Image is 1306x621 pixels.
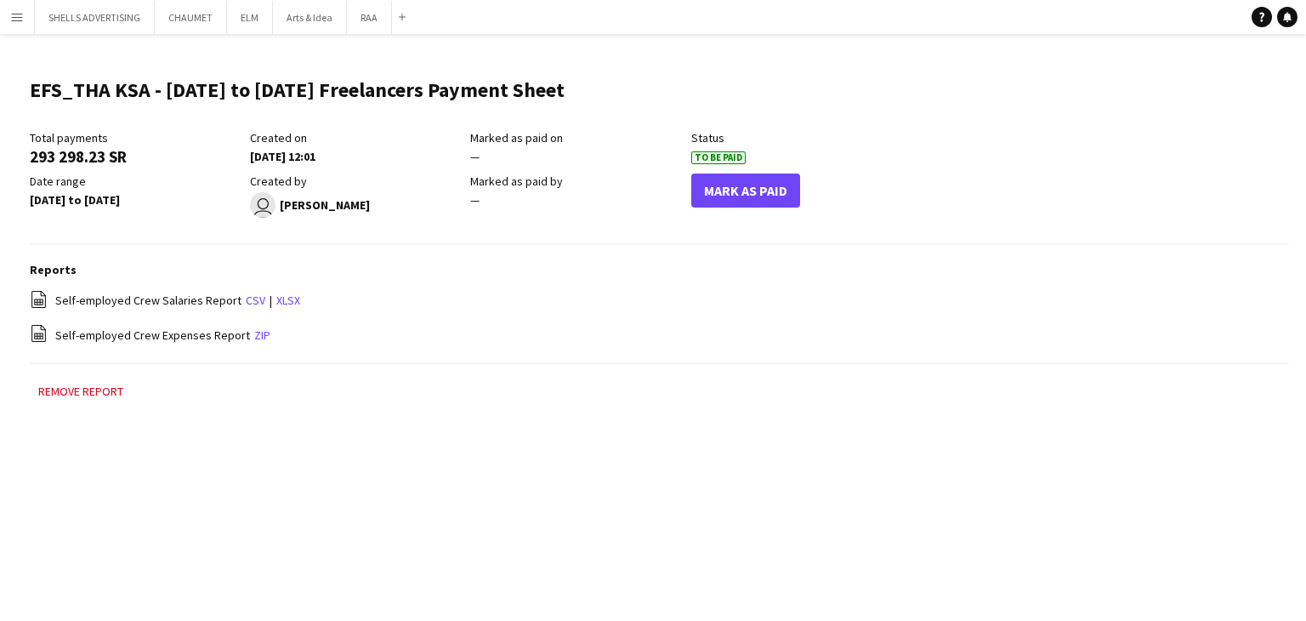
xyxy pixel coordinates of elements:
[35,1,155,34] button: SHELLS ADVERTISING
[254,328,270,343] a: zip
[470,130,682,145] div: Marked as paid on
[30,262,1289,277] h3: Reports
[470,192,480,208] span: —
[470,149,480,164] span: —
[691,174,800,208] button: Mark As Paid
[155,1,227,34] button: CHAUMET
[55,328,250,343] span: Self-employed Crew Expenses Report
[30,174,241,189] div: Date range
[246,293,265,308] a: csv
[30,290,1289,311] div: |
[273,1,347,34] button: Arts & Idea
[30,381,132,402] button: Remove report
[250,174,462,189] div: Created by
[227,1,273,34] button: ELM
[30,130,241,145] div: Total payments
[30,149,241,164] div: 293 298.23 SR
[691,151,746,164] span: To Be Paid
[30,192,241,208] div: [DATE] to [DATE]
[470,174,682,189] div: Marked as paid by
[55,293,241,308] span: Self-employed Crew Salaries Report
[250,149,462,164] div: [DATE] 12:01
[30,77,565,103] h1: EFS_THA KSA - [DATE] to [DATE] Freelancers Payment Sheet
[347,1,392,34] button: RAA
[250,130,462,145] div: Created on
[276,293,300,308] a: xlsx
[691,130,903,145] div: Status
[250,192,462,218] div: [PERSON_NAME]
